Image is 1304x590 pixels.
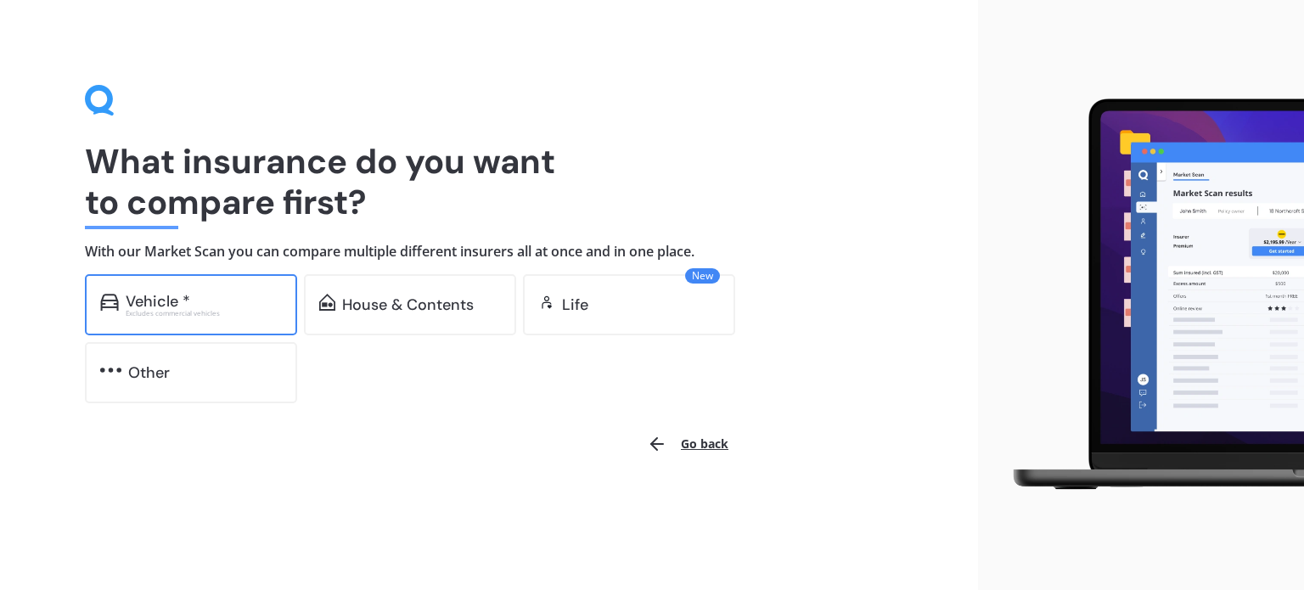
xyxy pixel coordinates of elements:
div: House & Contents [342,296,474,313]
img: other.81dba5aafe580aa69f38.svg [100,362,121,379]
div: Excludes commercial vehicles [126,310,282,317]
img: home-and-contents.b802091223b8502ef2dd.svg [319,294,335,311]
img: car.f15378c7a67c060ca3f3.svg [100,294,119,311]
span: New [685,268,720,284]
div: Vehicle * [126,293,190,310]
img: life.f720d6a2d7cdcd3ad642.svg [538,294,555,311]
h1: What insurance do you want to compare first? [85,141,893,222]
div: Other [128,364,170,381]
button: Go back [637,424,739,464]
div: Life [562,296,588,313]
img: laptop.webp [992,90,1304,500]
h4: With our Market Scan you can compare multiple different insurers all at once and in one place. [85,243,893,261]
